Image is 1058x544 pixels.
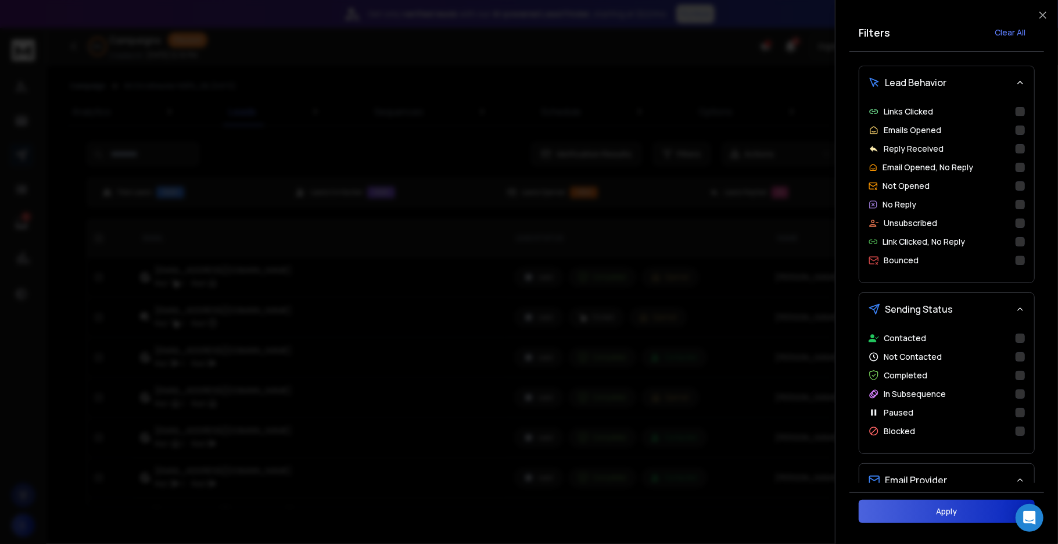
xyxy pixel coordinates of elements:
[883,162,973,173] p: Email Opened, No Reply
[1016,504,1043,532] div: Open Intercom Messenger
[883,180,930,192] p: Not Opened
[884,388,946,400] p: In Subsequence
[859,325,1034,453] div: Sending Status
[884,255,919,266] p: Bounced
[884,106,933,117] p: Links Clicked
[885,76,946,90] span: Lead Behavior
[884,407,913,418] p: Paused
[884,425,915,437] p: Blocked
[859,99,1034,282] div: Lead Behavior
[883,199,916,210] p: No Reply
[859,293,1034,325] button: Sending Status
[859,24,890,41] h2: Filters
[884,370,927,381] p: Completed
[884,124,941,136] p: Emails Opened
[884,217,937,229] p: Unsubscribed
[859,500,1035,523] button: Apply
[985,21,1035,44] button: Clear All
[884,143,944,155] p: Reply Received
[859,66,1034,99] button: Lead Behavior
[883,236,965,248] p: Link Clicked, No Reply
[884,351,942,363] p: Not Contacted
[885,302,953,316] span: Sending Status
[884,332,926,344] p: Contacted
[885,473,947,487] span: Email Provider
[859,464,1034,496] button: Email Provider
